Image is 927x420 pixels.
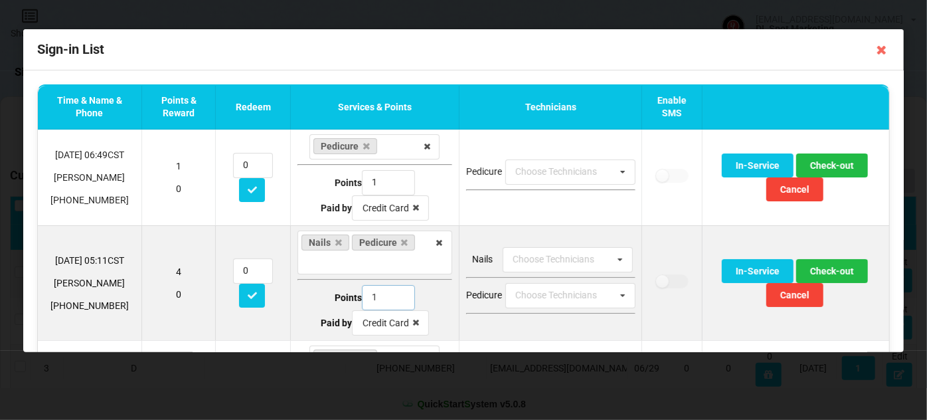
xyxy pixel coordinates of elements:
[465,253,499,266] div: Nails
[23,29,904,70] div: Sign-in List
[796,154,868,177] button: Check-out
[149,288,209,301] p: 0
[313,350,377,366] a: Pedicure
[363,203,409,213] div: Credit Card
[641,86,702,130] th: Enable SMS
[362,170,415,195] input: Type Points
[321,318,352,328] b: Paid by
[335,292,362,302] b: Points
[362,285,415,310] input: Type Points
[351,235,415,251] a: Pedicure
[44,299,135,312] p: [PHONE_NUMBER]
[149,265,209,278] p: 4
[301,235,349,251] a: Nails
[233,259,273,284] input: Redeem
[44,171,135,184] p: [PERSON_NAME]
[215,86,290,130] th: Redeem
[335,177,362,187] b: Points
[465,289,501,302] div: Pedicure
[465,165,501,179] div: Pedicure
[313,138,377,154] a: Pedicure
[44,254,135,267] p: [DATE] 05:11 CST
[149,159,209,173] p: 1
[722,154,794,177] button: In-Service
[38,86,141,130] th: Time & Name & Phone
[44,193,135,207] p: [PHONE_NUMBER]
[796,259,868,283] button: Check-out
[290,86,459,130] th: Services & Points
[321,203,352,213] b: Paid by
[363,318,409,328] div: Credit Card
[44,148,135,161] p: [DATE] 06:49 CST
[722,259,794,283] button: In-Service
[766,177,823,201] button: Cancel
[44,276,135,290] p: [PERSON_NAME]
[149,182,209,195] p: 0
[233,153,273,178] input: Redeem
[141,86,215,130] th: Points & Reward
[511,164,616,179] div: Choose Technicians
[511,288,616,303] div: Choose Technicians
[509,252,613,267] div: Choose Technicians
[459,86,642,130] th: Technicians
[766,283,823,307] button: Cancel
